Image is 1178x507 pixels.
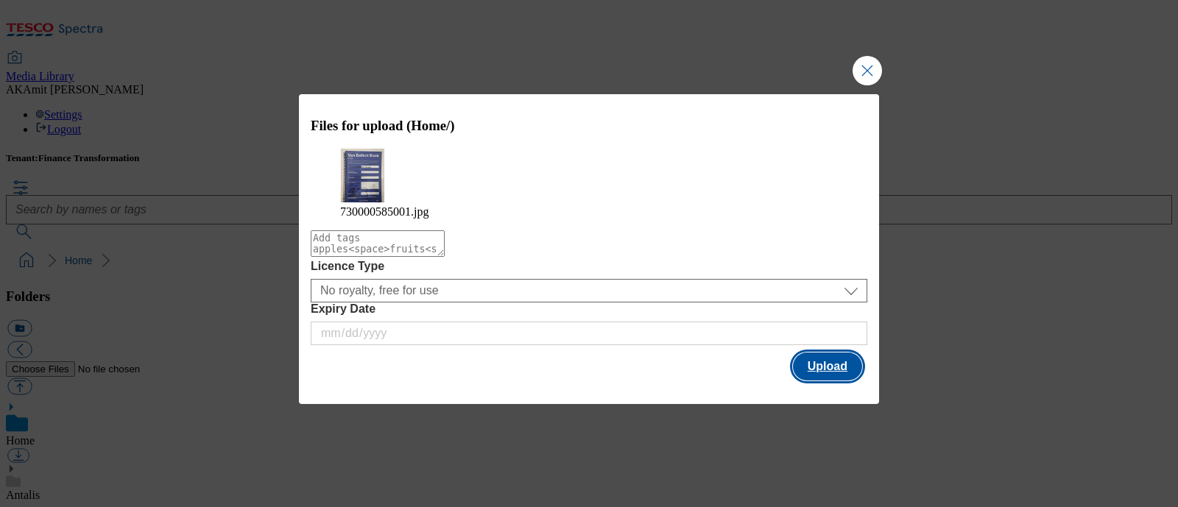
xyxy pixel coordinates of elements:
[299,94,879,404] div: Modal
[793,352,862,380] button: Upload
[311,118,867,134] h3: Files for upload (Home/)
[340,205,838,219] figcaption: 730000585001.jpg
[311,260,867,273] label: Licence Type
[340,148,384,202] img: preview
[311,302,867,316] label: Expiry Date
[853,56,882,85] button: Close Modal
